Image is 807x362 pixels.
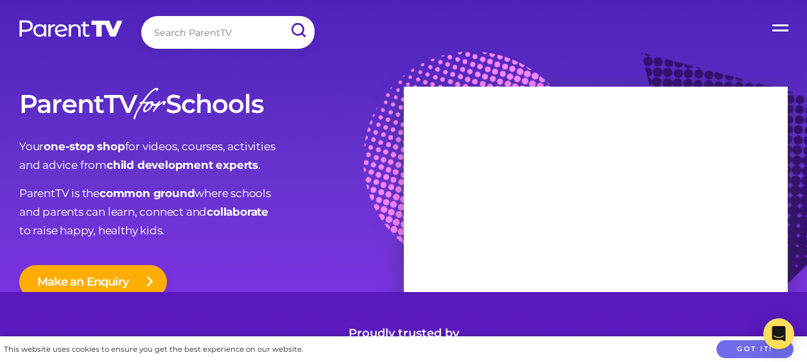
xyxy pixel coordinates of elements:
h4: Proudly trusted by [19,324,788,343]
h1: ParentTV Schools [19,90,404,118]
img: parenttv-logo-white.4c85aaf.svg [18,19,124,38]
p: Your for videos, courses, activities and advice from . [19,137,404,175]
p: ParentTV is the where schools and parents can learn, connect and to raise happy, healthy kids. [19,184,404,240]
strong: child development experts [107,159,258,171]
input: Submit [281,16,315,45]
strong: one-stop shop [44,140,125,153]
button: Make an Enquiry [19,265,167,298]
em: for [137,79,163,135]
button: Got it! [716,340,794,359]
strong: common ground [100,187,195,200]
strong: collaborate [207,205,268,218]
input: Search ParentTV [141,16,315,49]
div: This website uses cookies to ensure you get the best experience on our website. [4,343,303,356]
div: Open Intercom Messenger [763,318,794,349]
